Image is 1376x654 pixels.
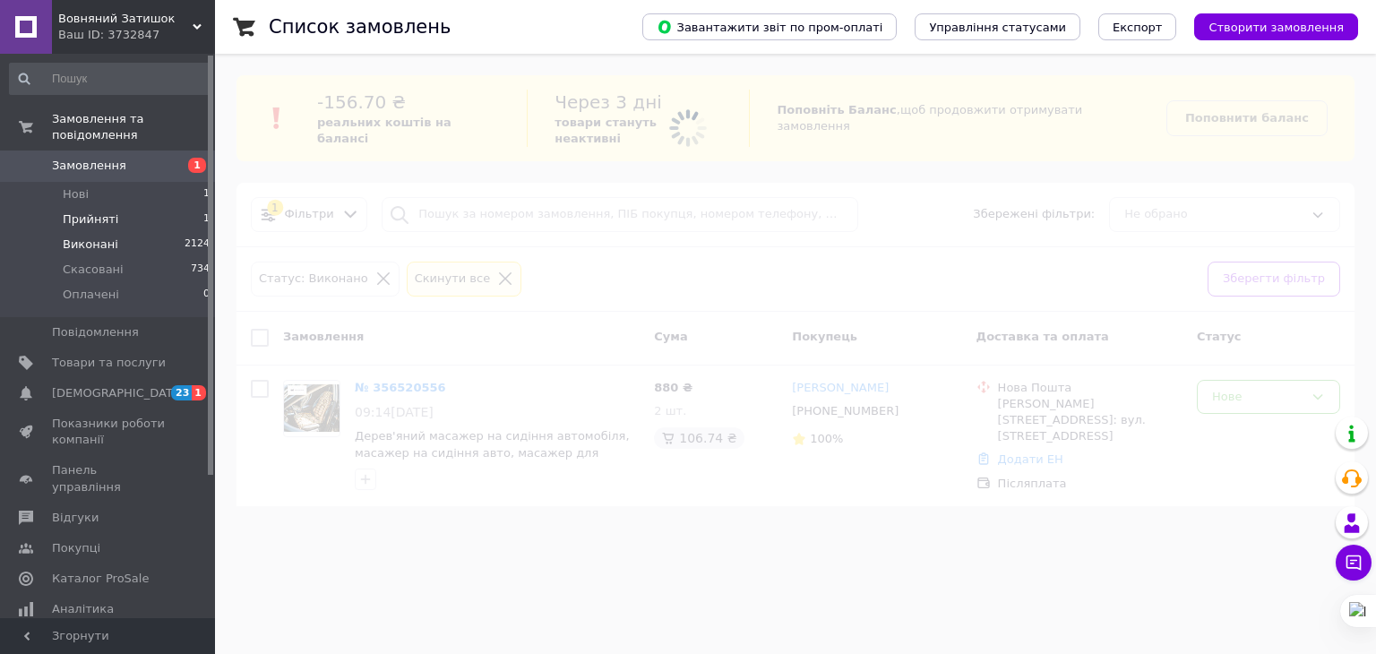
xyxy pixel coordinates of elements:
[52,571,149,587] span: Каталог ProSale
[203,186,210,202] span: 1
[52,355,166,371] span: Товари та послуги
[52,324,139,340] span: Повідомлення
[929,21,1066,34] span: Управління статусами
[1336,545,1372,581] button: Чат з покупцем
[63,211,118,228] span: Прийняті
[52,385,185,401] span: [DEMOGRAPHIC_DATA]
[171,385,192,400] span: 23
[1208,21,1344,34] span: Створити замовлення
[63,287,119,303] span: Оплачені
[52,510,99,526] span: Відгуки
[1098,13,1177,40] button: Експорт
[185,237,210,253] span: 2124
[1113,21,1163,34] span: Експорт
[192,385,206,400] span: 1
[52,111,215,143] span: Замовлення та повідомлення
[63,262,124,278] span: Скасовані
[915,13,1080,40] button: Управління статусами
[188,158,206,173] span: 1
[1194,13,1358,40] button: Створити замовлення
[52,158,126,174] span: Замовлення
[203,287,210,303] span: 0
[58,11,193,27] span: Вовняний Затишок
[63,237,118,253] span: Виконані
[52,540,100,556] span: Покупці
[52,601,114,617] span: Аналітика
[58,27,215,43] div: Ваш ID: 3732847
[191,262,210,278] span: 734
[52,462,166,495] span: Панель управління
[203,211,210,228] span: 1
[63,186,89,202] span: Нові
[9,63,211,95] input: Пошук
[642,13,897,40] button: Завантажити звіт по пром-оплаті
[52,416,166,448] span: Показники роботи компанії
[657,19,882,35] span: Завантажити звіт по пром-оплаті
[269,16,451,38] h1: Список замовлень
[1176,20,1358,33] a: Створити замовлення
